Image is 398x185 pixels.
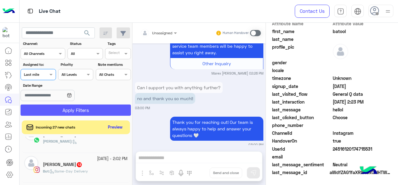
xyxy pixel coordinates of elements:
small: Human Handover [223,31,249,36]
span: General Q data [333,91,392,97]
span: last_interaction [272,99,331,105]
span: last_message_id [272,169,328,176]
button: Apply Filters [21,105,131,116]
a: Contact Us [295,5,330,18]
span: Other Inquairy [202,61,231,66]
span: Unassigned [152,31,172,35]
span: 8 [333,130,392,136]
span: Same-Day Delivery [50,169,88,173]
a: tab [334,5,347,18]
p: Live Chat [39,7,61,16]
b: : [43,169,50,173]
small: Marex [PERSON_NAME] 02:26 PM [211,71,263,76]
label: Tags [108,41,130,46]
span: phone_number [272,122,331,129]
span: [PERSON_NAME] [43,139,72,144]
small: 03:00 PM [135,105,150,110]
span: 13 [77,162,82,167]
img: hulul-logo.png [358,160,379,182]
span: search [83,29,91,37]
span: null [333,122,392,129]
span: null [333,59,392,66]
span: true [333,138,392,144]
small: [DATE] - 2:02 PM [97,156,127,162]
span: last_message_sentiment [272,161,331,168]
span: last_clicked_button [272,114,331,121]
span: batool [333,28,392,35]
span: signup_date [272,83,331,90]
img: WhatsApp [34,137,40,143]
label: Assigned to: [23,62,55,67]
span: UserId [272,146,331,152]
span: 2025-09-27T11:23:39.672Z [333,99,392,105]
span: last_message [272,106,331,113]
label: Status [70,41,102,46]
span: 0 [333,161,392,168]
img: profile [384,7,392,15]
label: Date Range [23,83,93,88]
img: defaultAdmin.png [24,156,38,170]
span: profile_pic [272,44,331,58]
img: defaultAdmin.png [333,44,348,59]
img: Instagram [34,167,40,173]
span: Attribute Name [272,20,331,27]
small: 03:00 PM [248,142,263,147]
span: 2025-09-26T07:29:19.225Z [333,83,392,90]
span: Bot [43,169,49,173]
span: Attribute Value [333,20,392,27]
span: hello! [333,106,392,113]
span: null [333,67,392,74]
b: : [43,139,72,144]
button: Preview [105,123,125,132]
span: ChannelId [272,130,331,136]
span: last_name [272,36,331,42]
span: Incoming 27 new chats [36,124,75,130]
p: 27/9/2025, 3:00 PM [135,93,195,104]
span: 24516120174715531 [333,146,392,152]
span: locale [272,67,331,74]
span: email [272,153,331,160]
label: Priority [61,62,93,67]
span: HandoverOn [272,138,331,144]
button: Send and close [210,168,242,178]
span: aWdfZAG1faXRlbToxOklHTWVzc2FnZAUlEOjE3ODQxNDYxODU3MTcyNzQwOjM0MDI4MjM2Njg0MTcxMDMwMTI0NDI3NjA4NDI... [330,169,392,176]
p: 27/9/2025, 3:00 PM [135,82,223,93]
label: Channel: [23,41,65,46]
span: Unknown [333,75,392,81]
img: tab [26,7,34,15]
img: Logo [2,5,15,18]
span: timezone [272,75,331,81]
button: search [80,27,95,41]
span: first_name [272,28,331,35]
span: gender [272,59,331,66]
span: last_visited_flow [272,91,331,97]
h5: Sandra Medhat [43,162,82,167]
span: null [333,153,392,160]
label: Note mentions [98,62,130,67]
img: tab [354,8,361,15]
img: 317874714732967 [2,27,14,38]
span: Choose [333,114,392,121]
div: Select [108,50,120,57]
p: 27/9/2025, 3:00 PM [170,117,263,141]
img: tab [337,8,344,15]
